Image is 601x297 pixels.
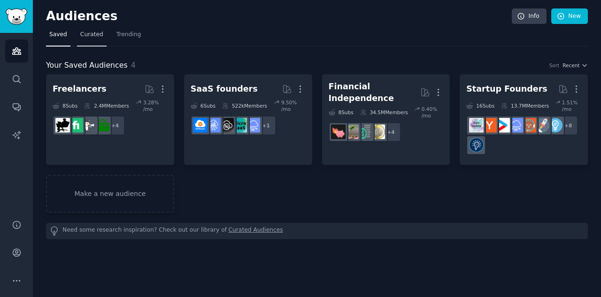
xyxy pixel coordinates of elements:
[105,116,125,135] div: + 4
[469,138,484,152] img: Entrepreneurship
[422,106,444,119] div: 0.40 % /mo
[53,99,77,112] div: 8 Sub s
[512,8,547,24] a: Info
[229,226,283,236] a: Curated Audiences
[77,27,107,47] a: Curated
[466,99,494,112] div: 16 Sub s
[232,118,247,133] img: microsaas
[370,125,385,139] img: UKPersonalFinance
[219,118,234,133] img: NoCodeSaaS
[360,106,408,119] div: 34.5M Members
[509,118,523,133] img: SaaS
[466,83,547,95] div: Startup Founders
[281,99,306,112] div: 9.50 % /mo
[95,118,109,133] img: forhire
[46,223,588,239] div: Need some research inspiration? Check out our library of
[522,118,536,133] img: EntrepreneurRideAlong
[53,83,107,95] div: Freelancers
[46,9,512,24] h2: Audiences
[206,118,221,133] img: SaaSSales
[322,74,450,165] a: Financial Independence8Subs34.5MMembers0.40% /mo+4UKPersonalFinanceFinancialPlanningFirefatFIRE
[184,74,312,165] a: SaaS founders6Subs522kMembers9.50% /mo+1SaaSmicrosaasNoCodeSaaSSaaSSalesB2BSaaS
[80,31,103,39] span: Curated
[191,99,216,112] div: 6 Sub s
[482,118,497,133] img: ycombinator
[46,27,70,47] a: Saved
[469,118,484,133] img: indiehackers
[46,175,174,213] a: Make a new audience
[549,62,560,69] div: Sort
[381,122,401,142] div: + 4
[193,118,208,133] img: B2BSaaS
[256,116,276,135] div: + 1
[113,27,144,47] a: Trending
[191,83,258,95] div: SaaS founders
[501,99,549,112] div: 13.7M Members
[495,118,510,133] img: startup
[460,74,588,165] a: Startup Founders16Subs13.7MMembers1.51% /mo+8EntrepreneurstartupsEntrepreneurRideAlongSaaSstartup...
[116,31,141,39] span: Trending
[548,118,562,133] img: Entrepreneur
[535,118,549,133] img: startups
[69,118,83,133] img: Fiverr
[143,99,168,112] div: 3.28 % /mo
[55,118,70,133] img: Freelancers
[46,60,128,71] span: Your Saved Audiences
[329,106,354,119] div: 8 Sub s
[6,8,27,25] img: GummySearch logo
[562,99,581,112] div: 1.51 % /mo
[246,118,260,133] img: SaaS
[131,61,136,70] span: 4
[357,125,372,139] img: FinancialPlanning
[84,99,129,112] div: 2.4M Members
[46,74,174,165] a: Freelancers8Subs2.4MMembers3.28% /mo+4forhirefreelance_forhireFiverrFreelancers
[562,62,579,69] span: Recent
[562,62,588,69] button: Recent
[222,99,267,112] div: 522k Members
[331,125,346,139] img: fatFIRE
[551,8,588,24] a: New
[49,31,67,39] span: Saved
[344,125,359,139] img: Fire
[329,81,421,104] div: Financial Independence
[82,118,96,133] img: freelance_forhire
[558,116,578,135] div: + 8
